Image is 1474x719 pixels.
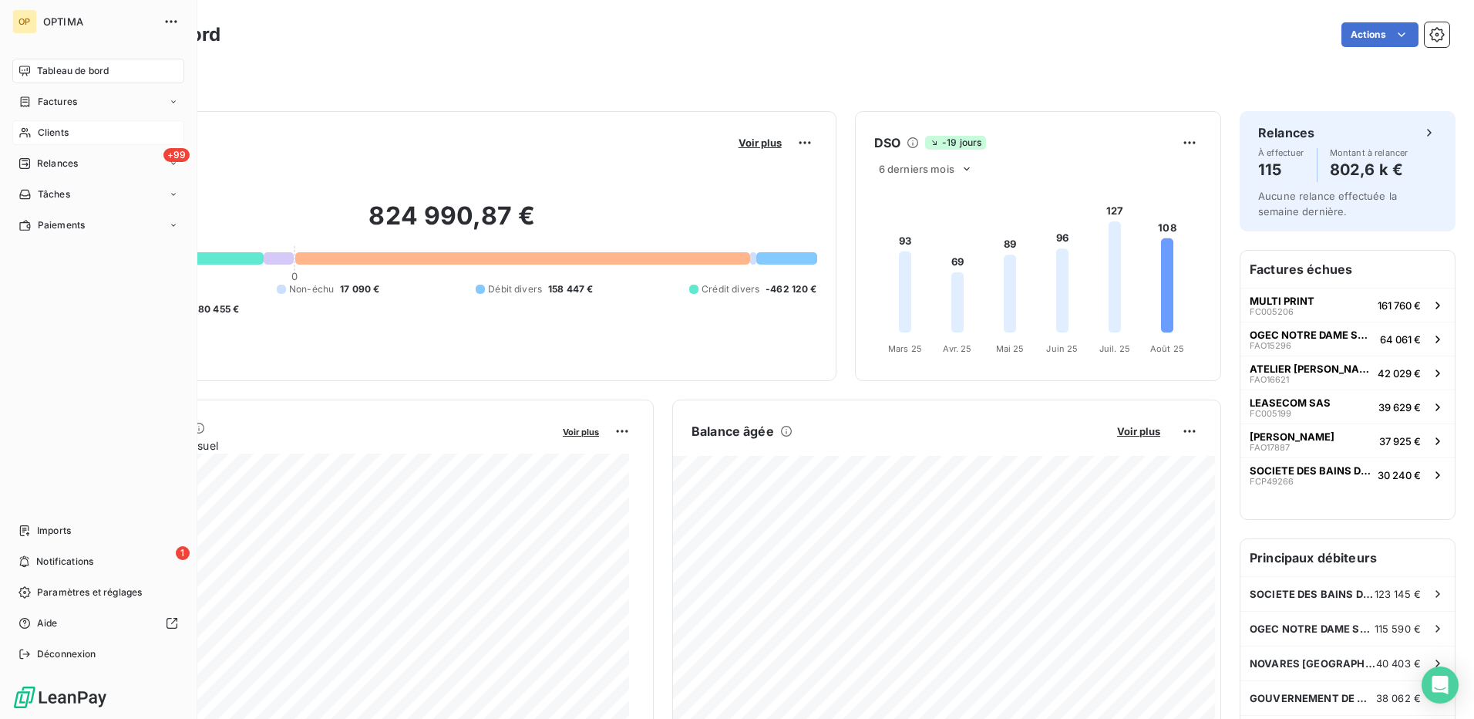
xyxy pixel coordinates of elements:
[1378,469,1421,481] span: 30 240 €
[12,120,184,145] a: Clients
[194,302,239,316] span: -80 455 €
[37,647,96,661] span: Déconnexion
[1380,333,1421,346] span: 64 061 €
[1258,190,1397,218] span: Aucune relance effectuée la semaine dernière.
[12,611,184,636] a: Aide
[1250,657,1376,670] span: NOVARES [GEOGRAPHIC_DATA]
[1378,367,1421,380] span: 42 029 €
[1250,409,1291,418] span: FC005199
[1258,123,1314,142] h6: Relances
[38,218,85,232] span: Paiements
[692,422,774,441] h6: Balance âgée
[1240,288,1455,322] button: MULTI PRINTFC005206161 760 €
[37,586,142,599] span: Paramètres et réglages
[1240,356,1455,390] button: ATELIER [PERSON_NAME]FAO1662142 029 €
[291,270,298,282] span: 0
[87,201,817,247] h2: 824 990,87 €
[1250,363,1371,375] span: ATELIER [PERSON_NAME]
[1046,343,1078,354] tspan: Juin 25
[739,137,782,149] span: Voir plus
[1379,435,1421,447] span: 37 925 €
[1240,539,1455,576] h6: Principaux débiteurs
[1378,401,1421,414] span: 39 629 €
[38,126,69,140] span: Clients
[12,9,37,34] div: OP
[1117,425,1160,437] span: Voir plus
[1250,341,1291,350] span: FAO15296
[943,343,971,354] tspan: Avr. 25
[1376,657,1421,670] span: 40 403 €
[1250,307,1294,316] span: FC005206
[1258,148,1304,157] span: À effectuer
[176,546,190,560] span: 1
[1240,424,1455,457] button: [PERSON_NAME]FAO1788737 925 €
[488,282,542,296] span: Débit divers
[37,64,109,78] span: Tableau de bord
[1250,443,1290,452] span: FAO17887
[1250,397,1331,409] span: LEASECOM SAS
[12,518,184,543] a: Imports
[1330,157,1408,182] h4: 802,6 k €
[36,555,93,569] span: Notifications
[925,136,986,150] span: -19 jours
[37,157,78,170] span: Relances
[43,15,154,28] span: OPTIMA
[1250,329,1374,341] span: OGEC NOTRE DAME SACRE COEUR
[1375,588,1421,600] span: 123 145 €
[1378,299,1421,312] span: 161 760 €
[1250,295,1314,307] span: MULTI PRINT
[1250,464,1371,477] span: SOCIETE DES BAINS DE MER
[1240,457,1455,491] button: SOCIETE DES BAINS DE MERFCP4926630 240 €
[12,89,184,114] a: Factures
[1250,692,1376,704] span: GOUVERNEMENT DE MONACO
[563,427,599,437] span: Voir plus
[38,187,70,201] span: Tâches
[548,282,593,296] span: 158 447 €
[1150,343,1184,354] tspan: Août 25
[37,616,58,630] span: Aide
[888,343,922,354] tspan: Mars 25
[87,437,552,454] span: Chiffre d'affaires mensuel
[12,151,184,176] a: +99Relances
[1375,623,1421,635] span: 115 590 €
[879,163,954,175] span: 6 derniers mois
[558,424,604,438] button: Voir plus
[1112,424,1165,438] button: Voir plus
[1250,588,1375,600] span: SOCIETE DES BAINS DE MER
[1099,343,1130,354] tspan: Juil. 25
[1250,375,1289,384] span: FAO16621
[1250,477,1294,486] span: FCP49266
[1341,22,1418,47] button: Actions
[702,282,759,296] span: Crédit divers
[1330,148,1408,157] span: Montant à relancer
[1240,390,1455,424] button: LEASECOM SASFC00519939 629 €
[1240,251,1455,288] h6: Factures échues
[1240,322,1455,356] button: OGEC NOTRE DAME SACRE COEURFAO1529664 061 €
[163,148,190,162] span: +99
[12,213,184,238] a: Paiements
[1250,430,1334,443] span: [PERSON_NAME]
[12,580,184,605] a: Paramètres et réglages
[874,133,900,152] h6: DSO
[340,282,379,296] span: 17 090 €
[1422,667,1459,704] div: Open Intercom Messenger
[38,95,77,109] span: Factures
[289,282,334,296] span: Non-échu
[37,524,71,538] span: Imports
[12,685,108,710] img: Logo LeanPay
[995,343,1024,354] tspan: Mai 25
[734,136,786,150] button: Voir plus
[766,282,817,296] span: -462 120 €
[1258,157,1304,182] h4: 115
[12,182,184,207] a: Tâches
[1376,692,1421,704] span: 38 062 €
[12,59,184,83] a: Tableau de bord
[1250,623,1375,635] span: OGEC NOTRE DAME SACRE COEUR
